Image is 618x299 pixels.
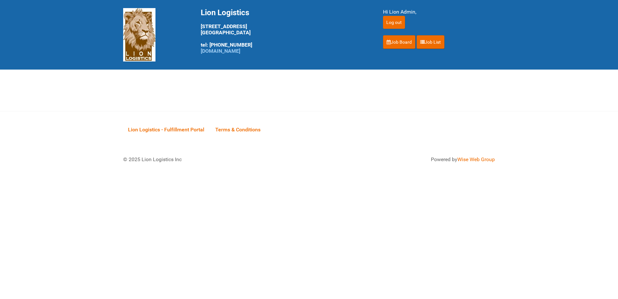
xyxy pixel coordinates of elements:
a: Job List [417,35,444,49]
a: Lion Logistics [123,31,155,38]
div: © 2025 Lion Logistics Inc [118,151,306,168]
span: Lion Logistics [201,8,249,17]
a: [DOMAIN_NAME] [201,48,240,54]
span: Lion Logistics - Fulfillment Portal [128,127,204,133]
img: Lion Logistics [123,8,155,61]
input: Log out [383,16,405,29]
a: Lion Logistics - Fulfillment Portal [123,119,209,139]
div: Hi Lion Admin, [383,8,495,16]
div: Powered by [317,156,495,163]
a: Wise Web Group [457,156,495,162]
span: Terms & Conditions [215,127,261,133]
a: Terms & Conditions [210,119,265,139]
div: [STREET_ADDRESS] [GEOGRAPHIC_DATA] tel: [PHONE_NUMBER] [201,8,367,54]
a: Job Board [383,35,415,49]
